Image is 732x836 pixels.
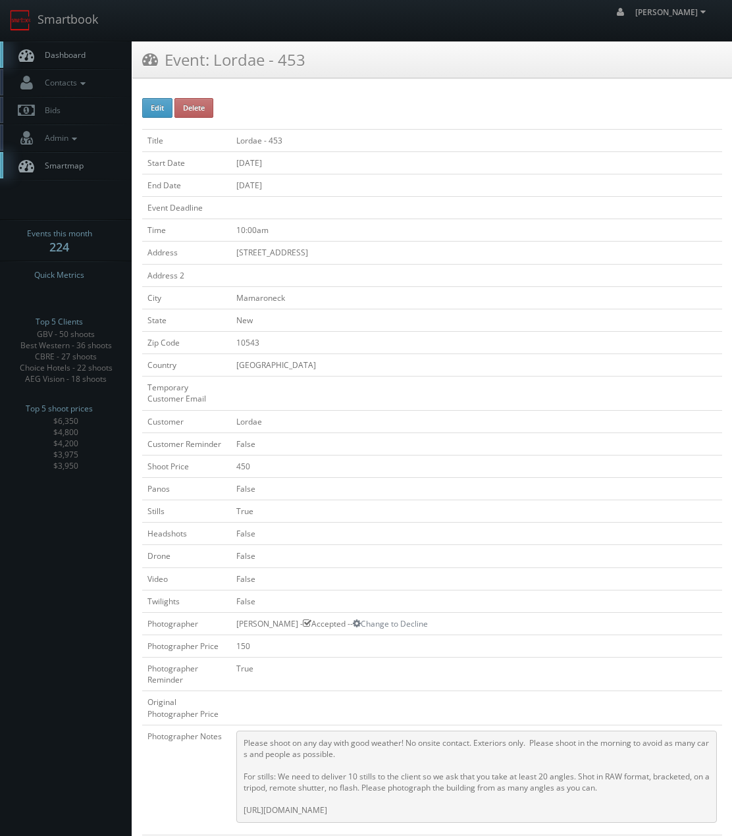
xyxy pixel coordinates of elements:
[10,10,31,31] img: smartbook-logo.png
[231,590,722,612] td: False
[26,402,93,415] span: Top 5 shoot prices
[231,410,722,432] td: Lordae
[142,98,172,118] button: Edit
[236,731,717,823] pre: Please shoot on any day with good weather! No onsite contact. Exteriors only. Please shoot in the...
[36,315,83,328] span: Top 5 Clients
[142,455,231,477] td: Shoot Price
[231,219,722,242] td: 10:00am
[142,523,231,545] td: Headshots
[142,354,231,377] td: Country
[231,432,722,455] td: False
[142,377,231,410] td: Temporary Customer Email
[38,160,84,171] span: Smartmap
[231,477,722,500] td: False
[635,7,710,18] span: [PERSON_NAME]
[231,455,722,477] td: 450
[231,354,722,377] td: [GEOGRAPHIC_DATA]
[142,658,231,691] td: Photographer Reminder
[142,264,231,286] td: Address 2
[38,105,61,116] span: Bids
[231,331,722,353] td: 10543
[38,132,80,144] span: Admin
[231,567,722,590] td: False
[34,269,84,282] span: Quick Metrics
[231,523,722,545] td: False
[38,77,89,88] span: Contacts
[231,286,722,309] td: Mamaroneck
[27,227,92,240] span: Events this month
[231,309,722,331] td: New
[142,410,231,432] td: Customer
[142,500,231,523] td: Stills
[231,242,722,264] td: [STREET_ADDRESS]
[231,151,722,174] td: [DATE]
[142,242,231,264] td: Address
[231,174,722,196] td: [DATE]
[142,174,231,196] td: End Date
[142,309,231,331] td: State
[38,49,86,61] span: Dashboard
[142,691,231,725] td: Original Photographer Price
[142,48,305,71] h3: Event: Lordae - 453
[142,612,231,635] td: Photographer
[49,239,69,255] strong: 224
[142,129,231,151] td: Title
[142,197,231,219] td: Event Deadline
[142,725,231,835] td: Photographer Notes
[142,432,231,455] td: Customer Reminder
[142,219,231,242] td: Time
[142,151,231,174] td: Start Date
[353,618,428,629] a: Change to Decline
[142,635,231,657] td: Photographer Price
[231,500,722,523] td: True
[142,286,231,309] td: City
[231,545,722,567] td: False
[142,590,231,612] td: Twilights
[231,635,722,657] td: 150
[142,567,231,590] td: Video
[231,612,722,635] td: [PERSON_NAME] - Accepted --
[142,477,231,500] td: Panos
[142,331,231,353] td: Zip Code
[231,129,722,151] td: Lordae - 453
[231,658,722,691] td: True
[174,98,213,118] button: Delete
[142,545,231,567] td: Drone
